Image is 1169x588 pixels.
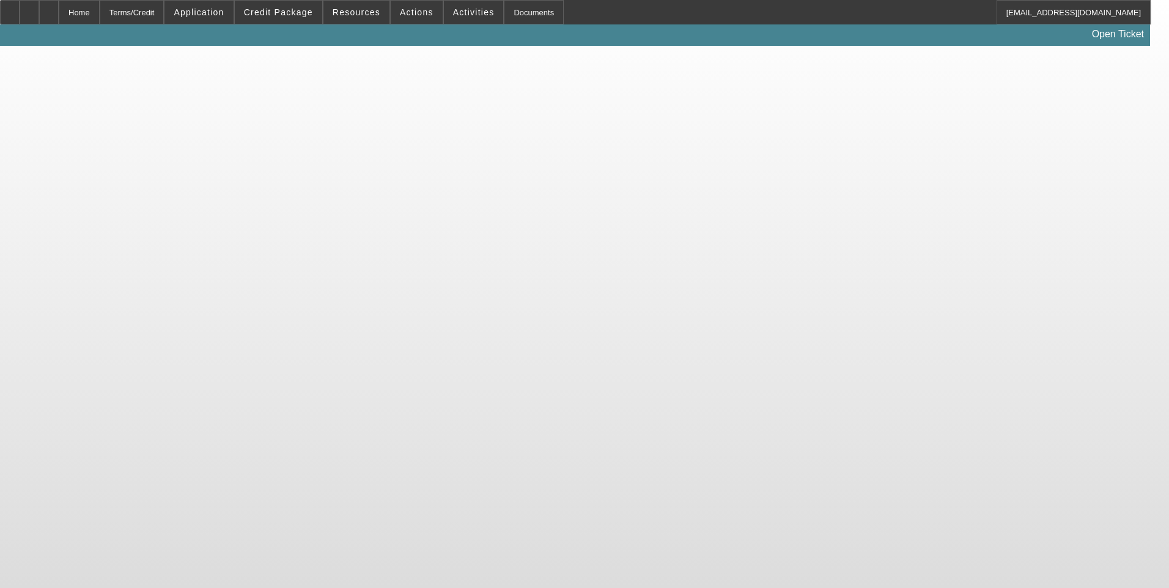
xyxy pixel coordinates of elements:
button: Actions [391,1,443,24]
span: Application [174,7,224,17]
span: Actions [400,7,433,17]
button: Resources [323,1,389,24]
span: Credit Package [244,7,313,17]
span: Activities [453,7,495,17]
button: Credit Package [235,1,322,24]
span: Resources [333,7,380,17]
button: Activities [444,1,504,24]
a: Open Ticket [1087,24,1149,45]
button: Application [164,1,233,24]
